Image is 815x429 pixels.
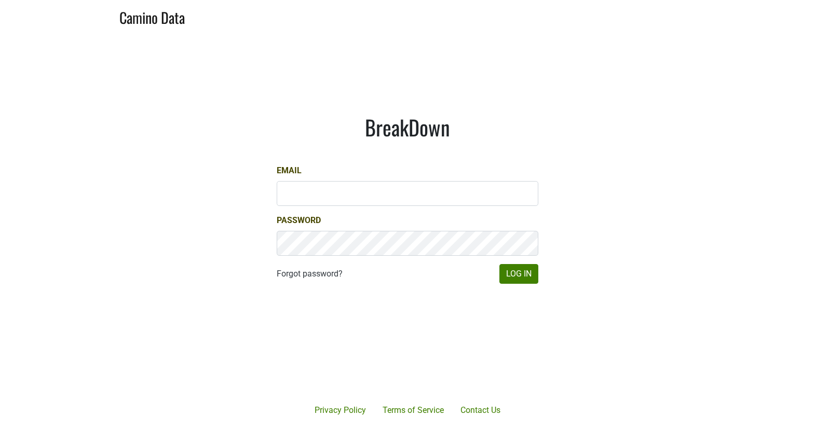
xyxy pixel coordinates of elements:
[277,115,538,140] h1: BreakDown
[277,268,343,280] a: Forgot password?
[277,214,321,227] label: Password
[277,164,302,177] label: Email
[306,400,374,421] a: Privacy Policy
[119,4,185,29] a: Camino Data
[374,400,452,421] a: Terms of Service
[452,400,509,421] a: Contact Us
[499,264,538,284] button: Log In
